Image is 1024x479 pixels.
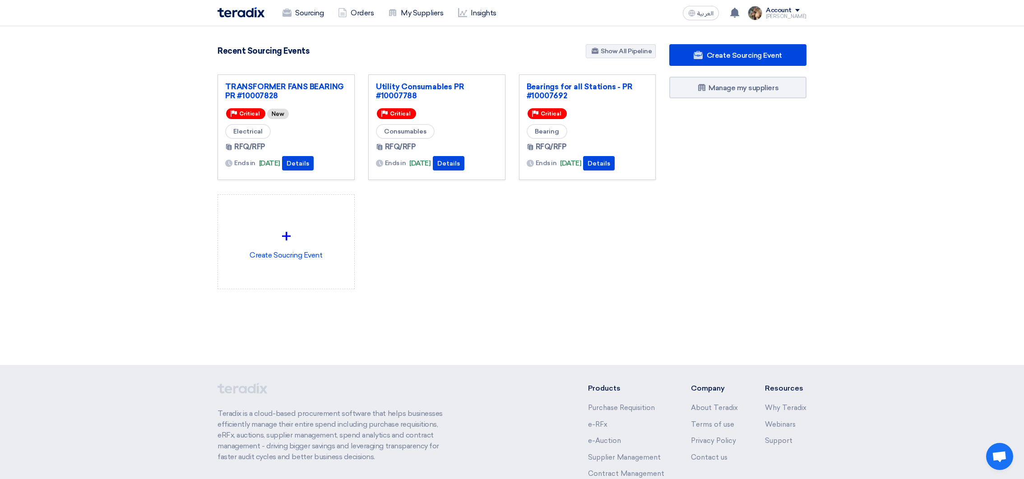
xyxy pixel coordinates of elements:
[239,111,260,117] span: Critical
[225,223,347,250] div: +
[267,109,289,119] div: New
[527,124,567,139] span: Bearing
[451,3,504,23] a: Insights
[691,453,727,461] a: Contact us
[586,44,656,58] a: Show All Pipeline
[683,6,719,20] button: العربية
[376,124,435,139] span: Consumables
[409,158,431,169] span: [DATE]
[588,420,607,428] a: e-RFx
[583,156,615,170] button: Details
[588,437,621,445] a: e-Auction
[748,6,762,20] img: file_1710751448746.jpg
[234,158,255,168] span: Ends in
[536,158,557,168] span: Ends in
[691,437,736,445] a: Privacy Policy
[541,111,561,117] span: Critical
[385,142,416,152] span: RFQ/RFP
[381,3,450,23] a: My Suppliers
[385,158,406,168] span: Ends in
[234,142,265,152] span: RFQ/RFP
[986,443,1013,470] a: Open chat
[588,453,661,461] a: Supplier Management
[560,158,581,169] span: [DATE]
[765,420,796,428] a: Webinars
[588,383,664,394] li: Products
[588,470,664,478] a: Contract Management
[282,156,314,170] button: Details
[765,404,806,412] a: Why Teradix
[376,82,498,100] a: Utility Consumables PR #10007788
[766,14,806,19] div: [PERSON_NAME]
[218,7,264,18] img: Teradix logo
[691,383,738,394] li: Company
[218,408,453,462] p: Teradix is a cloud-based procurement software that helps businesses efficiently manage their enti...
[697,10,714,17] span: العربية
[766,7,792,14] div: Account
[225,202,347,281] div: Create Soucring Event
[691,420,734,428] a: Terms of use
[331,3,381,23] a: Orders
[225,124,271,139] span: Electrical
[536,142,567,152] span: RFQ/RFP
[765,383,806,394] li: Resources
[669,77,806,98] a: Manage my suppliers
[218,46,309,56] h4: Recent Sourcing Events
[433,156,464,170] button: Details
[275,3,331,23] a: Sourcing
[691,404,738,412] a: About Teradix
[259,158,280,169] span: [DATE]
[765,437,792,445] a: Support
[225,82,347,100] a: TRANSFORMER FANS BEARING PR #10007828
[527,82,649,100] a: Bearings for all Stations - PR #10007692
[707,51,782,60] span: Create Sourcing Event
[588,404,655,412] a: Purchase Requisition
[390,111,411,117] span: Critical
